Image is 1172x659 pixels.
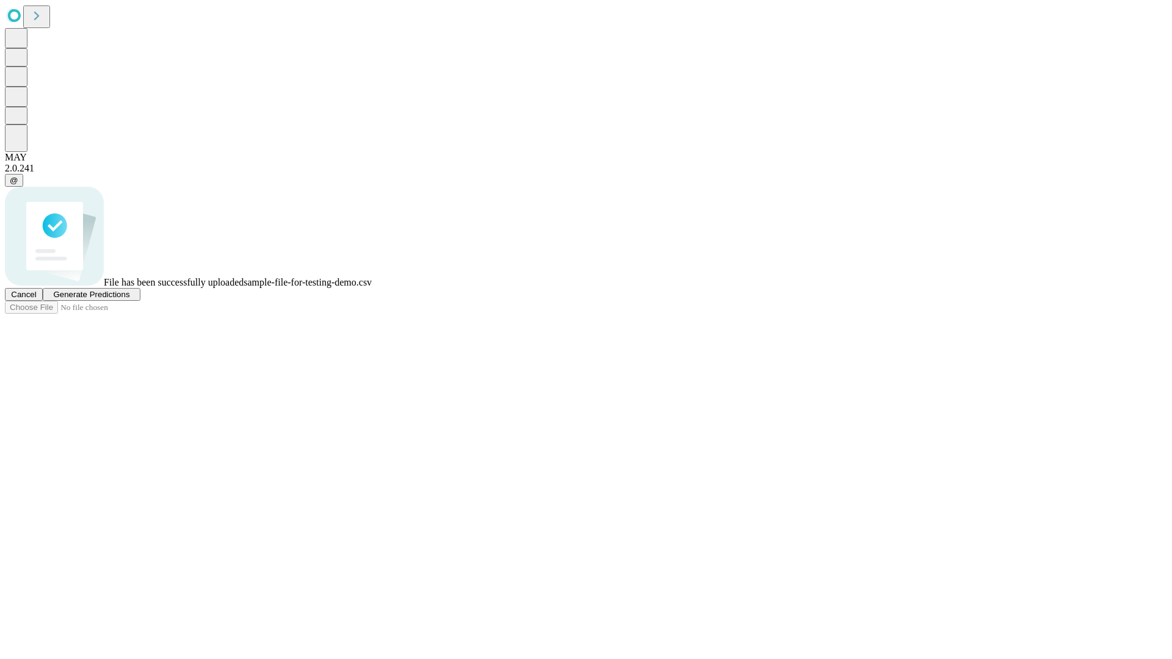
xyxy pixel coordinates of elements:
div: MAY [5,152,1167,163]
button: Generate Predictions [43,288,140,301]
span: Generate Predictions [53,290,129,299]
span: File has been successfully uploaded [104,277,244,287]
span: Cancel [11,290,37,299]
span: sample-file-for-testing-demo.csv [244,277,372,287]
button: Cancel [5,288,43,301]
div: 2.0.241 [5,163,1167,174]
span: @ [10,176,18,185]
button: @ [5,174,23,187]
